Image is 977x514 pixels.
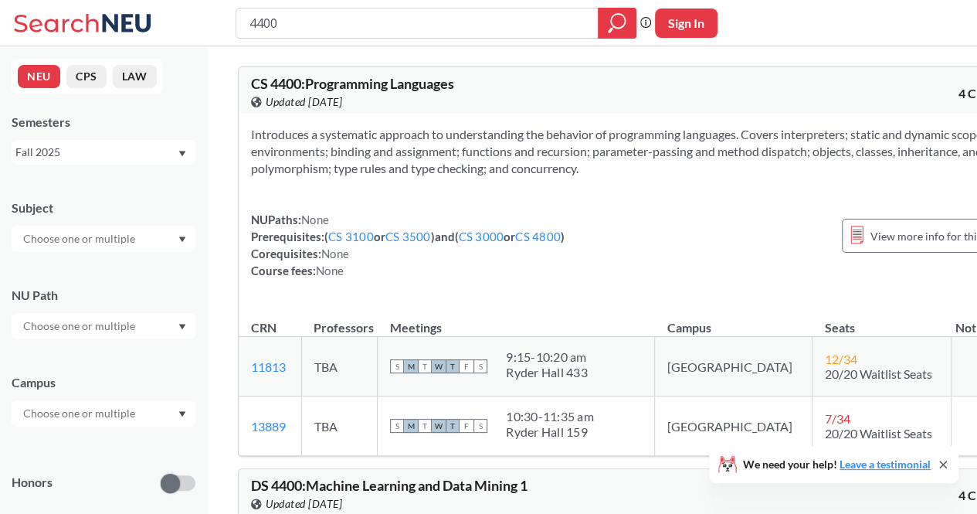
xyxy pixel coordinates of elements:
span: T [418,419,432,433]
div: NU Path [12,287,195,304]
a: CS 3500 [385,230,431,243]
th: Professors [301,304,377,337]
span: M [404,359,418,373]
a: CS 4800 [515,230,561,243]
div: magnifying glass [598,8,636,39]
td: TBA [301,337,377,397]
div: Fall 2025 [15,144,177,161]
a: 11813 [251,359,286,374]
div: NUPaths: Prerequisites: ( or ) and ( or ) Corequisites: Course fees: [251,211,565,279]
a: Leave a testimonial [840,458,931,471]
div: Ryder Hall 159 [506,424,594,440]
span: Updated [DATE] [266,495,342,512]
div: 10:30 - 11:35 am [506,409,594,424]
th: Seats [812,304,952,337]
div: Semesters [12,114,195,131]
svg: Dropdown arrow [178,237,186,243]
svg: Dropdown arrow [178,411,186,417]
span: 20/20 Waitlist Seats [825,366,932,381]
span: T [446,359,460,373]
span: 7 / 34 [825,411,850,426]
input: Choose one or multiple [15,230,145,248]
div: Dropdown arrow [12,313,195,339]
span: F [460,359,473,373]
div: Campus [12,374,195,391]
a: CS 3000 [459,230,504,243]
span: None [316,264,344,277]
td: [GEOGRAPHIC_DATA] [654,337,812,397]
button: CPS [66,65,107,88]
span: CS 4400 : Programming Languages [251,75,454,92]
span: DS 4400 : Machine Learning and Data Mining 1 [251,477,528,494]
th: Campus [654,304,812,337]
span: Updated [DATE] [266,94,342,111]
td: TBA [301,397,377,456]
span: F [460,419,473,433]
span: S [390,359,404,373]
p: Honors [12,474,53,492]
span: W [432,359,446,373]
button: NEU [18,65,60,88]
svg: Dropdown arrow [178,151,186,157]
input: Choose one or multiple [15,404,145,423]
span: We need your help! [743,459,931,470]
input: Class, professor, course number, "phrase" [248,10,587,36]
div: Subject [12,199,195,216]
span: None [301,213,329,226]
div: Dropdown arrow [12,226,195,252]
span: 20/20 Waitlist Seats [825,426,932,441]
div: 9:15 - 10:20 am [506,349,588,365]
span: T [418,359,432,373]
span: None [321,247,349,260]
span: 12 / 34 [825,352,857,366]
button: LAW [113,65,157,88]
svg: Dropdown arrow [178,324,186,330]
div: Dropdown arrow [12,400,195,427]
svg: magnifying glass [608,12,626,34]
div: CRN [251,319,276,336]
th: Meetings [378,304,655,337]
div: Ryder Hall 433 [506,365,588,380]
span: S [473,419,487,433]
input: Choose one or multiple [15,317,145,335]
span: S [390,419,404,433]
a: CS 3100 [328,230,374,243]
span: S [473,359,487,373]
span: W [432,419,446,433]
span: T [446,419,460,433]
td: [GEOGRAPHIC_DATA] [654,397,812,456]
button: Sign In [655,9,717,38]
a: 13889 [251,419,286,434]
span: M [404,419,418,433]
div: Fall 2025Dropdown arrow [12,140,195,165]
